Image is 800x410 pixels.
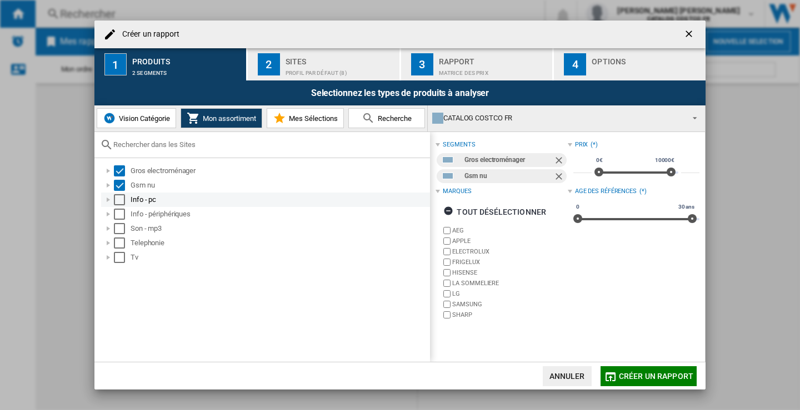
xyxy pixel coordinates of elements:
[443,290,451,297] input: brand.name
[114,223,131,234] md-checkbox: Select
[114,180,131,191] md-checkbox: Select
[443,301,451,308] input: brand.name
[443,269,451,276] input: brand.name
[286,64,395,76] div: Profil par défaut (8)
[267,108,344,128] button: Mes Sélections
[553,155,567,168] ng-md-icon: Retirer
[443,248,451,255] input: brand.name
[574,203,581,211] span: 0
[94,48,247,80] button: 1 Produits 2 segments
[103,112,116,125] img: wiser-icon-blue.png
[114,165,131,176] md-checkbox: Select
[114,209,131,220] md-checkbox: Select
[452,269,567,277] label: HISENSE
[452,311,567,319] label: SHARP
[375,114,412,123] span: Recherche
[94,80,706,105] div: Selectionnez les types de produits à analyser
[443,311,451,318] input: brand.name
[432,110,683,126] div: CATALOG COSTCO FR
[131,252,428,263] div: Tv
[452,290,567,298] label: LG
[452,300,567,308] label: SAMSUNG
[601,366,697,386] button: Créer un rapport
[114,194,131,205] md-checkbox: Select
[677,203,696,211] span: 30 ans
[440,202,549,222] button: tout désélectionner
[117,29,180,40] h4: Créer un rapport
[200,114,256,123] span: Mon assortiment
[653,156,676,165] span: 10000€
[97,108,176,128] button: Vision Catégorie
[131,165,428,176] div: Gros electroménager
[575,140,588,149] div: Prix
[131,180,428,191] div: Gsm nu
[132,53,242,64] div: Produits
[181,108,262,128] button: Mon assortiment
[443,280,451,287] input: brand.name
[439,64,548,76] div: Matrice des prix
[452,258,567,266] label: FRIGELUX
[464,153,553,167] div: Gros electroménager
[348,108,425,128] button: Recherche
[575,187,637,196] div: Age des références
[248,48,401,80] button: 2 Sites Profil par défaut (8)
[452,226,567,235] label: AEG
[683,28,697,42] ng-md-icon: getI18NText('BUTTONS.CLOSE_DIALOG')
[443,140,475,149] div: segments
[113,140,424,149] input: Rechercher dans les Sites
[286,53,395,64] div: Sites
[439,53,548,64] div: Rapport
[564,53,586,75] div: 4
[594,156,604,165] span: 0€
[411,53,433,75] div: 3
[464,169,553,183] div: Gsm nu
[114,237,131,249] md-checkbox: Select
[443,227,451,234] input: brand.name
[592,53,701,64] div: Options
[132,64,242,76] div: 2 segments
[401,48,554,80] button: 3 Rapport Matrice des prix
[286,114,338,123] span: Mes Sélections
[543,366,592,386] button: Annuler
[131,194,428,205] div: Info - pc
[679,23,701,45] button: getI18NText('BUTTONS.CLOSE_DIALOG')
[104,53,127,75] div: 1
[443,259,451,266] input: brand.name
[443,237,451,245] input: brand.name
[554,48,706,80] button: 4 Options
[131,209,428,220] div: Info - périphériques
[553,171,567,184] ng-md-icon: Retirer
[619,372,693,381] span: Créer un rapport
[443,202,546,222] div: tout désélectionner
[131,237,428,249] div: Telephonie
[116,114,170,123] span: Vision Catégorie
[452,279,567,287] label: LA SOMMELIERE
[452,247,567,256] label: ELECTROLUX
[131,223,428,234] div: Son - mp3
[443,187,471,196] div: Marques
[114,252,131,263] md-checkbox: Select
[452,237,567,245] label: APPLE
[258,53,280,75] div: 2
